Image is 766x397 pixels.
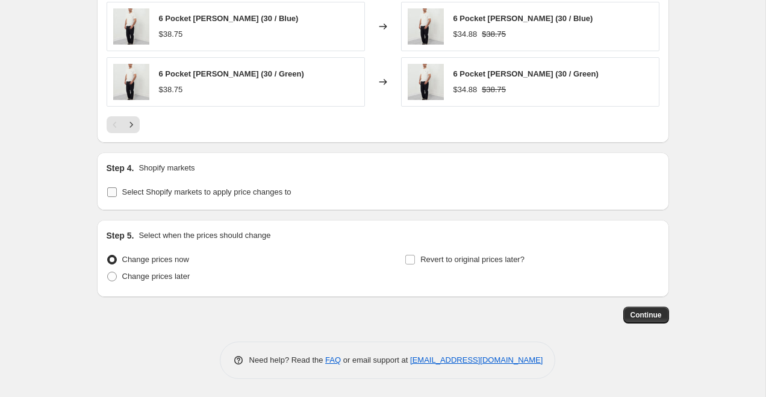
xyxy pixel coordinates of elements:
div: $38.75 [159,84,183,96]
img: 2015-04-03_Jake_Look_08_32020_18028_80x.jpg [113,8,149,45]
span: Select Shopify markets to apply price changes to [122,187,291,196]
span: 6 Pocket [PERSON_NAME] (30 / Green) [159,69,304,78]
img: 2015-04-03_Jake_Look_08_32020_18028_80x.jpg [408,64,444,100]
span: Change prices later [122,272,190,281]
div: $38.75 [159,28,183,40]
span: Need help? Read the [249,355,326,364]
div: $34.88 [453,28,478,40]
span: or email support at [341,355,410,364]
span: 6 Pocket [PERSON_NAME] (30 / Green) [453,69,599,78]
button: Continue [623,307,669,324]
span: Continue [631,310,662,320]
p: Shopify markets [139,162,195,174]
nav: Pagination [107,116,140,133]
a: [EMAIL_ADDRESS][DOMAIN_NAME] [410,355,543,364]
p: Select when the prices should change [139,230,270,242]
span: Revert to original prices later? [420,255,525,264]
span: Change prices now [122,255,189,264]
h2: Step 5. [107,230,134,242]
h2: Step 4. [107,162,134,174]
button: Next [123,116,140,133]
div: $34.88 [453,84,478,96]
a: FAQ [325,355,341,364]
img: 2015-04-03_Jake_Look_08_32020_18028_80x.jpg [408,8,444,45]
img: 2015-04-03_Jake_Look_08_32020_18028_80x.jpg [113,64,149,100]
span: 6 Pocket [PERSON_NAME] (30 / Blue) [453,14,593,23]
span: 6 Pocket [PERSON_NAME] (30 / Blue) [159,14,299,23]
strike: $38.75 [482,28,506,40]
strike: $38.75 [482,84,506,96]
